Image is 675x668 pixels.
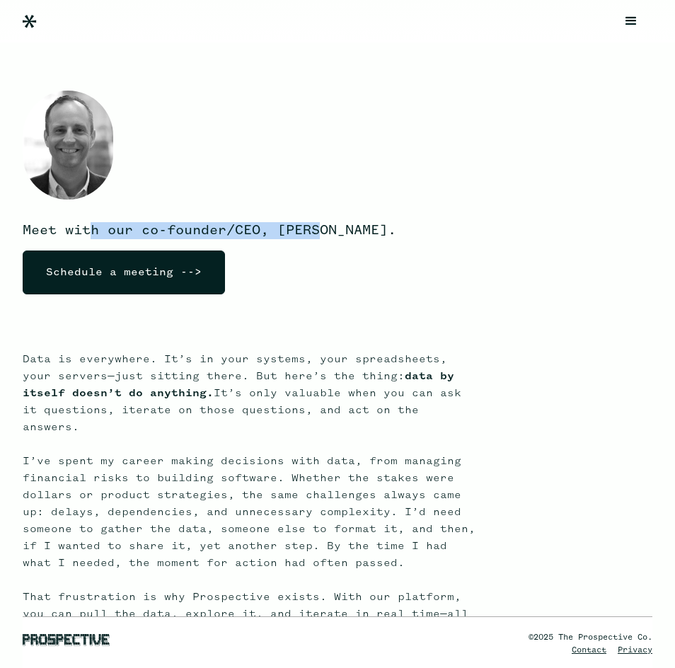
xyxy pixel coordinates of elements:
[618,646,652,655] a: Privacy
[23,250,225,294] a: Schedule a meeting -->
[35,251,213,294] div: Schedule a meeting -->
[572,646,606,655] a: Contact
[529,631,652,644] div: ©2025 The Prospective Co.
[23,371,454,399] strong: data by itself doesn’t do anything.
[23,222,475,239] p: Meet with our co-founder/CEO, [PERSON_NAME].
